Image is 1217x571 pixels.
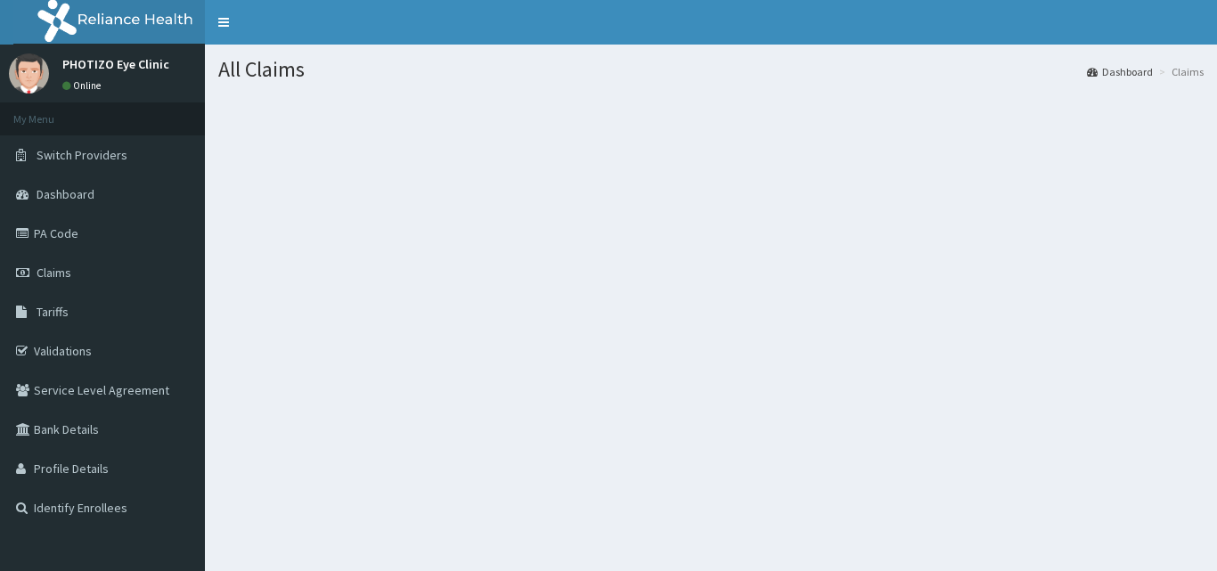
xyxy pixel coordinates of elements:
[62,58,169,70] p: PHOTIZO Eye Clinic
[37,265,71,281] span: Claims
[1155,64,1204,79] li: Claims
[1087,64,1153,79] a: Dashboard
[37,186,94,202] span: Dashboard
[37,147,127,163] span: Switch Providers
[218,58,1204,81] h1: All Claims
[62,79,105,92] a: Online
[37,304,69,320] span: Tariffs
[9,53,49,94] img: User Image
